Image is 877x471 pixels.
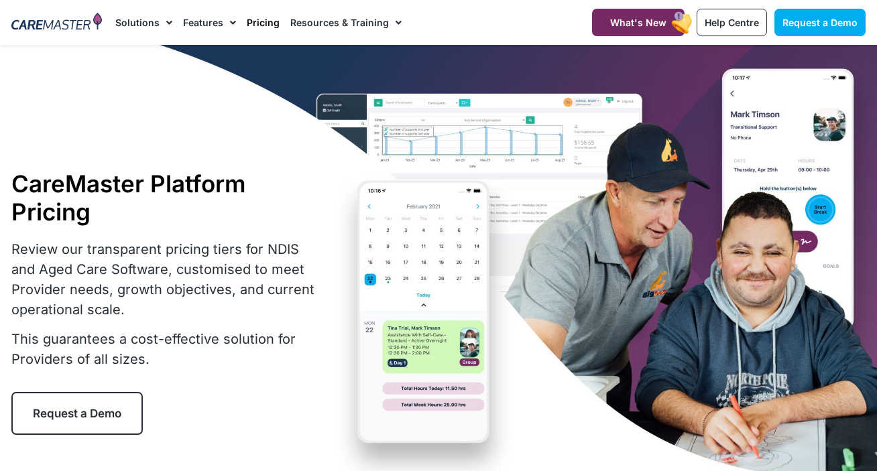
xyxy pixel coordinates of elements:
span: What's New [610,17,666,28]
a: Request a Demo [774,9,866,36]
a: What's New [592,9,685,36]
span: Request a Demo [33,407,121,420]
p: This guarantees a cost-effective solution for Providers of all sizes. [11,329,316,369]
span: Help Centre [705,17,759,28]
span: Request a Demo [782,17,858,28]
p: Review our transparent pricing tiers for NDIS and Aged Care Software, customised to meet Provider... [11,239,316,320]
a: Help Centre [697,9,767,36]
a: Request a Demo [11,392,143,435]
img: CareMaster Logo [11,13,102,33]
h1: CareMaster Platform Pricing [11,170,316,226]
